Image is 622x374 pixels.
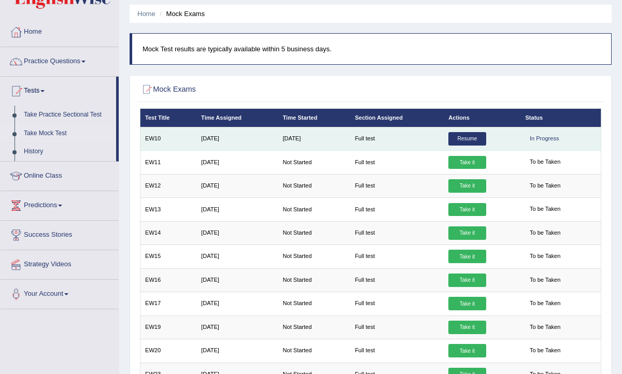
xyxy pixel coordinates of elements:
td: [DATE] [196,127,278,150]
span: To be Taken [525,156,564,169]
th: Actions [444,109,520,127]
a: Predictions [1,191,119,217]
a: Take it [448,344,486,357]
td: [DATE] [196,268,278,292]
h2: Mock Exams [140,83,426,96]
td: Not Started [278,221,350,244]
td: Not Started [278,151,350,174]
span: To be Taken [525,297,564,311]
a: Your Account [1,280,119,306]
td: Full test [350,221,444,244]
td: Not Started [278,198,350,221]
td: [DATE] [196,151,278,174]
td: Full test [350,315,444,339]
td: Not Started [278,245,350,268]
th: Test Title [140,109,196,127]
p: Mock Test results are typically available within 5 business days. [143,44,601,54]
td: Full test [350,151,444,174]
th: Time Started [278,109,350,127]
span: To be Taken [525,226,564,240]
span: To be Taken [525,250,564,264]
td: EW15 [140,245,196,268]
td: EW14 [140,221,196,244]
td: EW12 [140,174,196,197]
td: [DATE] [196,221,278,244]
a: Tests [1,77,116,103]
a: Take it [448,274,486,287]
td: EW19 [140,315,196,339]
span: To be Taken [525,179,564,193]
a: Resume [448,132,486,146]
a: Take it [448,226,486,240]
td: EW16 [140,268,196,292]
a: Take it [448,179,486,193]
td: [DATE] [196,339,278,363]
th: Section Assigned [350,109,444,127]
a: Take it [448,156,486,169]
a: Practice Questions [1,47,119,73]
td: EW10 [140,127,196,150]
a: History [19,142,116,161]
td: [DATE] [196,315,278,339]
a: Take it [448,321,486,334]
a: Take Mock Test [19,124,116,143]
td: [DATE] [196,245,278,268]
th: Time Assigned [196,109,278,127]
td: Not Started [278,339,350,363]
td: [DATE] [278,127,350,150]
td: [DATE] [196,292,278,315]
td: EW13 [140,198,196,221]
li: Mock Exams [157,9,205,19]
a: Take it [448,250,486,263]
a: Take Practice Sectional Test [19,106,116,124]
a: Strategy Videos [1,250,119,276]
td: Not Started [278,174,350,197]
a: Success Stories [1,221,119,247]
td: [DATE] [196,174,278,197]
td: Not Started [278,292,350,315]
td: Not Started [278,315,350,339]
td: Full test [350,268,444,292]
td: EW20 [140,339,196,363]
th: Status [520,109,601,127]
td: Full test [350,198,444,221]
td: Full test [350,339,444,363]
td: Full test [350,174,444,197]
td: Not Started [278,268,350,292]
span: To be Taken [525,203,564,217]
td: Full test [350,127,444,150]
a: Home [137,10,155,18]
td: Full test [350,292,444,315]
span: To be Taken [525,274,564,287]
a: Take it [448,203,486,217]
span: To be Taken [525,321,564,334]
td: EW17 [140,292,196,315]
td: EW11 [140,151,196,174]
span: To be Taken [525,344,564,358]
a: Home [1,18,119,44]
td: Full test [350,245,444,268]
div: In Progress [525,132,563,146]
a: Take it [448,297,486,310]
a: Online Class [1,162,119,188]
td: [DATE] [196,198,278,221]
